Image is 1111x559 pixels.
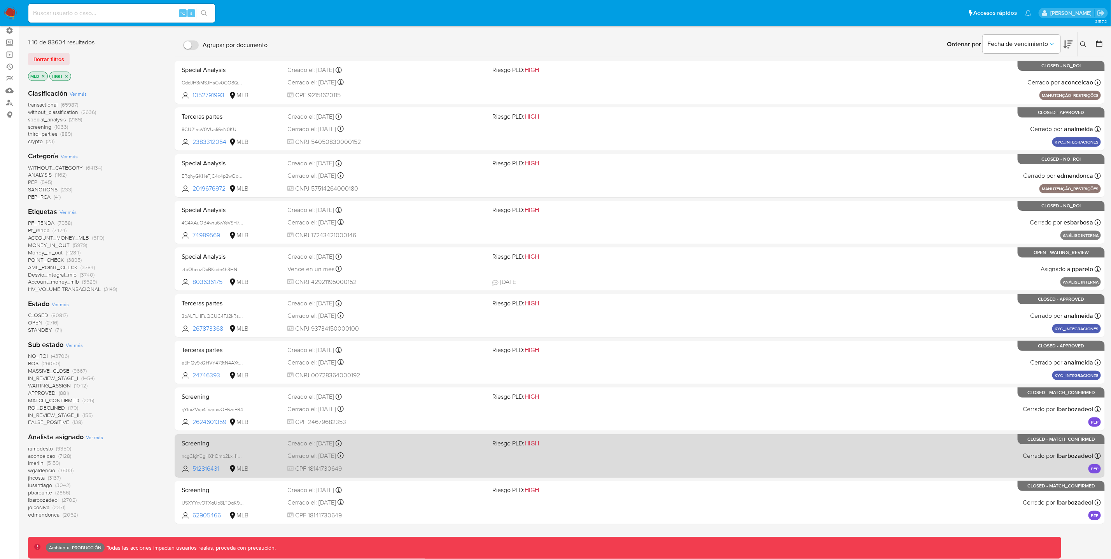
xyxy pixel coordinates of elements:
[105,544,276,552] p: Todas las acciones impactan usuarios reales, proceda con precaución.
[974,9,1017,17] span: Accesos rápidos
[1097,9,1105,17] a: Salir
[196,8,212,19] button: search-icon
[190,9,192,17] span: s
[28,8,215,18] input: Buscar usuario o caso...
[180,9,185,17] span: ⌥
[1095,18,1107,25] span: 3.157.2
[1025,10,1032,16] a: Notificaciones
[49,546,101,549] p: Ambiente: PRODUCCIÓN
[1050,9,1094,17] p: leidy.martinez@mercadolibre.com.co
